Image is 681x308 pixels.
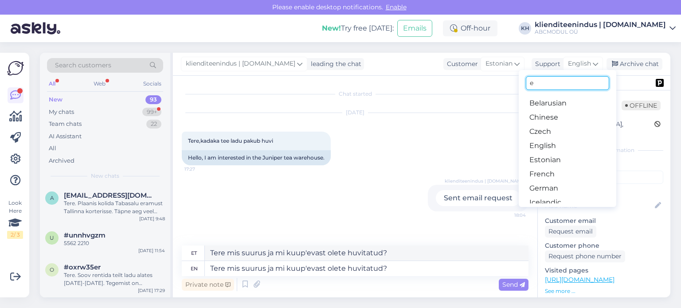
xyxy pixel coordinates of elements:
[49,156,74,165] div: Archived
[568,59,591,69] span: English
[526,76,609,90] input: Type to filter...
[49,132,82,141] div: AI Assistant
[64,199,165,215] div: Tere. Plaanis kolida Tabasalu eramust Tallinna korterisse. Täpne aeg veel selgub, ca 22.-31.08. M...
[145,95,161,104] div: 93
[519,181,616,195] a: German
[519,125,616,139] a: Czech
[64,231,106,239] span: #unnhvgzm
[519,167,616,181] a: French
[545,241,663,250] p: Customer phone
[545,216,663,226] p: Customer email
[182,279,234,291] div: Private note
[607,58,662,70] div: Archive chat
[138,247,165,254] div: [DATE] 11:54
[49,144,56,153] div: All
[91,172,119,180] span: New chats
[545,266,663,275] p: Visited pages
[64,271,165,287] div: Tere. Soov rentida teilt ladu alates [DATE]-[DATE]. Tegemist on kolimiskastidega ca 23 tk mõõdud ...
[532,59,560,69] div: Support
[519,153,616,167] a: Estonian
[50,266,54,273] span: o
[49,108,74,117] div: My chats
[519,110,616,125] a: Chinese
[519,22,531,35] div: KH
[383,3,409,11] span: Enable
[519,96,616,110] a: Belarusian
[205,261,528,276] textarea: Tere mis suurus ja mi kuup'evast olete huvitatud?
[92,78,107,90] div: Web
[64,263,101,271] span: #oxrw35er
[545,287,663,295] p: See more ...
[519,195,616,210] a: Icelandic
[142,108,161,117] div: 99+
[186,59,295,69] span: klienditeenindus | [DOMAIN_NAME]
[182,109,528,117] div: [DATE]
[64,239,165,247] div: 5562 2210
[535,21,676,35] a: klienditeenindus | [DOMAIN_NAME]ABCMODUL OÜ
[139,215,165,222] div: [DATE] 9:48
[182,150,331,165] div: Hello, I am interested in the Juniper tea warehouse.
[322,23,394,34] div: Try free [DATE]:
[545,250,625,262] div: Request phone number
[49,95,63,104] div: New
[49,120,82,129] div: Team chats
[7,60,24,77] img: Askly Logo
[307,59,361,69] div: leading the chat
[535,28,666,35] div: ABCMODUL OÜ
[545,276,614,284] a: [URL][DOMAIN_NAME]
[138,287,165,294] div: [DATE] 17:29
[146,120,161,129] div: 22
[184,166,218,172] span: 17:27
[436,190,521,206] div: Sent email request
[7,231,23,239] div: 2 / 3
[188,137,273,144] span: Tere,kadaka tee ladu pakub huvi
[64,191,156,199] span: aivar.laane68@gmail.com
[50,195,54,201] span: a
[443,20,497,36] div: Off-hour
[322,24,341,32] b: New!
[656,79,664,87] img: pd
[443,59,478,69] div: Customer
[47,78,57,90] div: All
[7,199,23,239] div: Look Here
[535,21,666,28] div: klienditeenindus | [DOMAIN_NAME]
[182,90,528,98] div: Chat started
[191,261,198,276] div: en
[191,246,197,261] div: et
[141,78,163,90] div: Socials
[397,20,432,37] button: Emails
[55,61,111,70] span: Search customers
[545,226,596,238] div: Request email
[205,246,528,261] textarea: Tere mis suurus ja mi kuup'evast olete huvitatud?
[622,101,661,110] span: Offline
[493,212,526,218] span: 18:04
[485,59,513,69] span: Estonian
[445,178,526,184] span: klienditeenindus | [DOMAIN_NAME]
[519,139,616,153] a: English
[50,234,54,241] span: u
[502,281,525,289] span: Send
